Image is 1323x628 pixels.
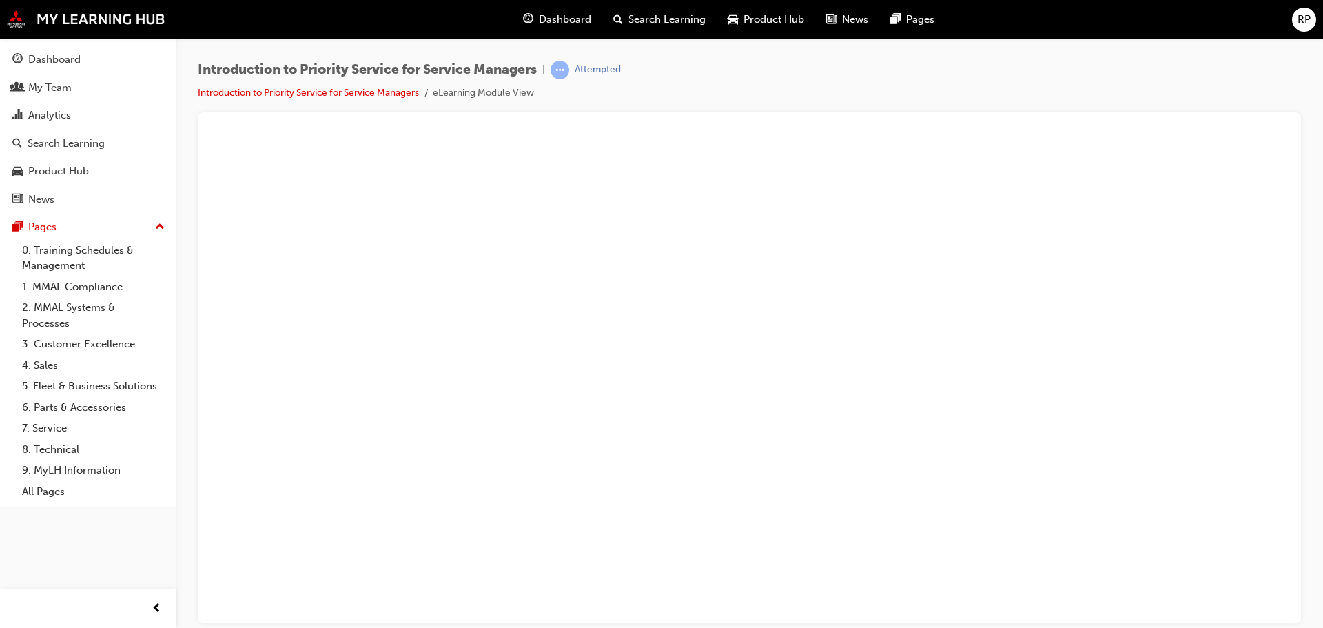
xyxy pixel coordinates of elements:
div: Search Learning [28,136,105,152]
span: pages-icon [890,11,901,28]
a: guage-iconDashboard [512,6,602,34]
a: 0. Training Schedules & Management [17,240,170,276]
span: guage-icon [12,54,23,66]
span: search-icon [613,11,623,28]
span: Introduction to Priority Service for Service Managers [198,62,537,78]
button: DashboardMy TeamAnalyticsSearch LearningProduct HubNews [6,44,170,214]
span: prev-icon [152,600,162,618]
div: Attempted [575,63,621,77]
span: RP [1298,12,1311,28]
span: learningRecordVerb_ATTEMPT-icon [551,61,569,79]
a: 9. MyLH Information [17,460,170,481]
span: Pages [906,12,934,28]
span: search-icon [12,138,22,150]
a: 8. Technical [17,439,170,460]
div: News [28,192,54,207]
a: News [6,187,170,212]
div: Analytics [28,108,71,123]
span: pages-icon [12,221,23,234]
div: My Team [28,80,72,96]
span: news-icon [12,194,23,206]
a: pages-iconPages [879,6,945,34]
a: My Team [6,75,170,101]
span: people-icon [12,82,23,94]
button: RP [1292,8,1316,32]
a: search-iconSearch Learning [602,6,717,34]
a: 6. Parts & Accessories [17,397,170,418]
a: news-iconNews [815,6,879,34]
a: Introduction to Priority Service for Service Managers [198,87,419,99]
span: car-icon [728,11,738,28]
span: Search Learning [628,12,706,28]
a: Product Hub [6,159,170,184]
span: news-icon [826,11,837,28]
span: News [842,12,868,28]
span: Dashboard [539,12,591,28]
a: 7. Service [17,418,170,439]
a: Dashboard [6,47,170,72]
div: Dashboard [28,52,81,68]
a: 1. MMAL Compliance [17,276,170,298]
a: 3. Customer Excellence [17,334,170,355]
span: up-icon [155,219,165,236]
button: Pages [6,214,170,240]
a: 5. Fleet & Business Solutions [17,376,170,397]
div: Pages [28,219,57,235]
a: car-iconProduct Hub [717,6,815,34]
li: eLearning Module View [433,85,534,101]
span: | [542,62,545,78]
a: 4. Sales [17,355,170,376]
span: chart-icon [12,110,23,122]
a: All Pages [17,481,170,503]
a: Search Learning [6,131,170,156]
span: Product Hub [743,12,804,28]
a: 2. MMAL Systems & Processes [17,297,170,334]
a: Analytics [6,103,170,128]
div: Product Hub [28,163,89,179]
span: car-icon [12,165,23,178]
img: mmal [7,10,165,28]
span: guage-icon [523,11,533,28]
